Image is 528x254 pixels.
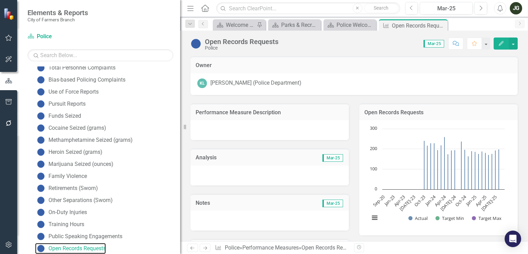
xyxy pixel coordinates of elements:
[48,221,84,227] div: Training Hours
[424,141,425,190] path: Oct-23, 242. Actual.
[196,155,269,161] h3: Analysis
[48,89,99,95] div: Use of Force Reports
[35,62,115,73] a: Total Personnel Complaints
[454,194,468,208] text: Oct-24
[372,194,386,208] text: Sep-20
[27,17,88,22] small: City of Farmers Branch
[393,194,406,208] text: Apr-23
[37,196,45,204] img: No Information
[48,233,122,240] div: Public Speaking Engagements
[242,244,299,251] a: Performance Measures
[430,143,431,190] path: Dec-23, 230. Actual.
[281,21,319,29] div: Parks & Recreation Welcome Page
[35,147,102,158] a: Heroin Seized (grams)
[37,76,45,84] img: No Information
[48,125,106,131] div: Cocaine Seized (grams)
[214,21,255,29] a: Welcome Page
[420,2,473,14] button: Mar-25
[196,200,255,206] h3: Notes
[35,183,98,194] a: Retirements (Sworn)
[215,244,349,252] div: » »
[464,150,465,190] path: Oct-24, 197. Actual.
[434,143,435,190] path: Jan-24, 230. Actual.
[48,113,81,119] div: Funds Seized
[35,207,87,218] a: On-Duty Injuries
[37,64,45,72] img: No Information
[464,194,478,208] text: Jan-25
[35,195,113,206] a: Other Separations (Sworn)
[48,149,102,155] div: Heroin Seized (grams)
[423,194,437,208] text: Jan-24
[370,166,377,172] text: 100
[475,152,476,190] path: Jan-25, 187. Actual.
[472,215,502,221] button: Show Target Max
[471,151,472,190] path: Dec-24, 190. Actual.
[37,184,45,192] img: No Information
[454,150,455,190] path: Jul-24, 196. Actual.
[370,145,377,151] text: 200
[37,136,45,144] img: No Information
[364,3,398,13] button: Search
[325,21,374,29] a: Police Welcome Page
[364,109,513,116] h3: Open Records Requests
[48,137,133,143] div: Methamphetamine Seized (grams)
[197,78,207,88] div: KL
[337,21,374,29] div: Police Welcome Page
[37,100,45,108] img: No Information
[366,125,511,229] div: Chart. Highcharts interactive chart.
[322,200,343,207] span: Mar-25
[37,232,45,241] img: No Information
[422,4,470,13] div: Mar-25
[226,21,255,29] div: Welcome Page
[495,150,496,190] path: Jul-25, 194. Actual.
[48,77,125,83] div: Bias-based Policing Complaints
[37,124,45,132] img: No Information
[441,145,442,190] path: Mar-24, 219. Actual.
[478,154,479,190] path: Feb-25, 176. Actual.
[322,154,343,162] span: Mar-25
[474,194,488,208] text: Apr-25
[35,135,133,146] a: Methamphetamine Seized (grams)
[210,79,301,87] div: [PERSON_NAME] (Police Department)
[48,173,87,179] div: Family Violence
[423,40,444,47] span: Mar-25
[370,125,377,131] text: 300
[370,213,379,223] button: View chart menu, Chart
[35,98,86,109] a: Pursuit Reports
[480,194,498,212] text: [DATE]-25
[375,186,377,192] text: 0
[392,21,446,30] div: Open Records Requests
[27,33,113,41] a: Police
[398,194,417,212] text: [DATE]-23
[37,220,45,229] img: No Information
[366,125,508,229] svg: Interactive chart
[48,161,113,167] div: Marijuana Seized (ounces)
[498,149,499,190] path: Aug-25, 199. Actual.
[436,215,464,221] button: Show Target Min
[48,197,113,203] div: Other Separations (Sworn)
[37,208,45,216] img: No Information
[427,146,428,190] path: Nov-23, 218. Actual.
[37,112,45,120] img: No Information
[196,62,513,68] h3: Owner
[485,153,486,190] path: Apr-25, 181. Actual.
[510,2,522,14] button: JG
[35,74,125,85] a: Bias-based Policing Complaints
[468,156,469,190] path: Nov-24, 164. Actual.
[48,209,87,215] div: On-Duty Injuries
[413,194,427,208] text: Oct-23
[482,151,483,190] path: Mar-25, 189. Actual.
[205,45,278,51] div: Police
[48,245,106,252] div: Open Records Requests
[35,110,81,121] a: Funds Seized
[27,49,173,61] input: Search Below...
[383,194,396,208] text: Jan-23
[35,86,99,97] a: Use of Force Reports
[37,172,45,180] img: No Information
[35,219,84,230] a: Training Hours
[48,185,98,191] div: Retirements (Sworn)
[505,231,521,247] div: Open Intercom Messenger
[48,65,115,71] div: Total Personnel Complaints
[408,215,428,221] button: Show Actual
